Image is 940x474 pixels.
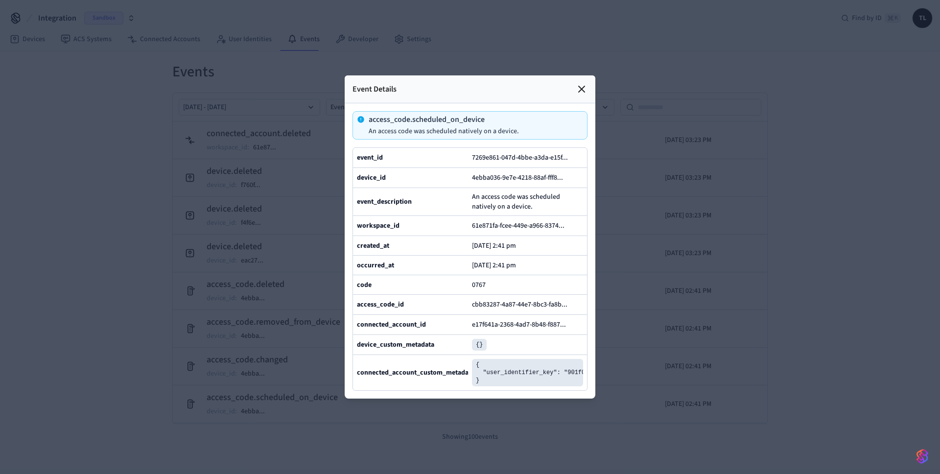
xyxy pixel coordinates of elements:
b: occurred_at [357,261,394,270]
button: 4ebba036-9e7e-4218-88af-fff8... [470,172,573,184]
b: device_id [357,173,386,183]
p: [DATE] 2:41 pm [472,242,516,250]
p: access_code.scheduled_on_device [369,116,519,123]
p: An access code was scheduled natively on a device. [369,127,519,135]
p: Event Details [352,83,397,95]
b: connected_account_id [357,320,426,330]
b: event_description [357,197,412,207]
span: An access code was scheduled natively on a device. [472,192,583,212]
b: created_at [357,241,389,251]
b: code [357,280,372,290]
button: 7269e861-047d-4bbe-a3da-e15f... [470,152,578,164]
b: access_code_id [357,300,404,309]
b: workspace_id [357,221,399,231]
img: SeamLogoGradient.69752ec5.svg [916,449,928,464]
button: e17f641a-2368-4ad7-8b48-f887... [470,319,576,331]
b: connected_account_custom_metadata [357,368,474,378]
span: 0767 [472,280,486,290]
button: cbb83287-4a87-44e7-8bc3-fa8b... [470,299,577,310]
button: 61e871fa-fcee-449e-a966-8374... [470,220,574,232]
pre: { "user_identifier_key": "901f021b-de9a-47b9-9c3f-613d4f02787b" } [472,359,583,386]
b: device_custom_metadata [357,340,434,350]
p: [DATE] 2:41 pm [472,261,516,269]
pre: {} [472,339,487,351]
b: event_id [357,153,383,163]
